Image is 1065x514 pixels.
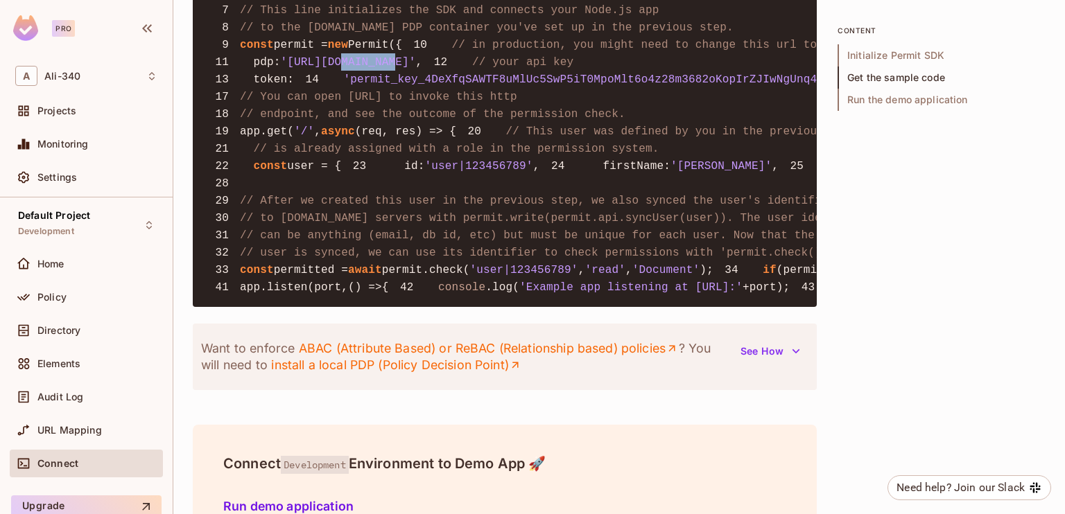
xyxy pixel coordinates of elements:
span: Elements [37,358,80,369]
span: Permit({ [348,39,402,51]
span: Development [281,456,349,474]
span: 'Document' [632,264,700,276]
button: See How [732,340,808,362]
span: : [418,160,425,172]
span: Home [37,258,64,269]
span: 32 [204,245,240,261]
span: 22 [204,158,240,175]
span: // to the [DOMAIN_NAME] PDP container you've set up in the previous step. [240,21,734,34]
span: : [664,160,670,172]
span: 'user|123456789' [425,160,533,172]
span: 20 [456,123,492,140]
span: firstName [603,160,664,172]
span: 21 [204,141,240,157]
span: permit = [274,39,328,51]
span: URL Mapping [37,425,102,436]
span: Settings [37,172,77,183]
span: 8 [204,19,240,36]
span: const [240,264,274,276]
span: Connect [37,458,78,469]
p: Want to enforce ? You will need to [201,340,732,373]
p: content [838,25,1046,36]
span: , [772,160,779,172]
span: 34 [713,262,750,278]
span: Initialize Permit SDK [838,44,1046,67]
a: ABAC (Attribute Based) or ReBAC (Relationship based) policies [298,340,678,357]
h5: Run demo application [223,499,786,513]
span: : [274,56,281,69]
span: 18 [204,106,240,123]
span: 'read' [585,264,625,276]
span: 31 [204,227,240,244]
span: // You can open [URL] to invoke this http [240,91,517,103]
span: const [254,160,288,172]
span: (permitted) { [777,264,865,276]
img: SReyMgAAAABJRU5ErkJggg== [13,15,38,41]
span: 19 [204,123,240,140]
span: id [404,160,418,172]
span: , [578,264,585,276]
span: // to [DOMAIN_NAME] servers with permit.write(permit.api.syncUser(user)). The user identifier [240,212,869,224]
span: Workspace: Ali-340 [44,71,80,82]
span: app.listen(port, [240,281,348,294]
span: { [382,281,389,294]
span: +port); [743,281,790,294]
span: // can be anything (email, db id, etc) but must be unique for each user. Now that the [240,229,815,242]
span: await [348,264,382,276]
span: new [328,39,348,51]
span: 12 [422,54,458,71]
span: 'Example app listening at [URL]:' [519,281,743,294]
span: Run the demo application [838,89,1046,111]
div: Need help? Join our Slack [897,479,1025,496]
span: Directory [37,325,80,336]
span: A [15,66,37,86]
span: '/' [294,125,314,138]
span: '[URL][DOMAIN_NAME]' [281,56,416,69]
span: Development [18,226,74,237]
span: async [321,125,355,138]
span: 'permit_key_4DeXfqSAWTF8uMlUc5SwP5iT0MpoMlt6o4z28m3682oKopIrZJIwNgUnq4vWhadFvap3MKKS5OlyqITC4v7rdp' [344,73,1013,86]
span: app.get( [240,125,294,138]
span: 17 [204,89,240,105]
span: Monitoring [37,139,89,150]
span: .log( [485,281,519,294]
span: 29 [204,193,240,209]
span: 41 [204,279,240,296]
span: token [254,73,288,86]
span: Default Project [18,210,90,221]
span: // This user was defined by you in the previous step and [506,125,885,138]
span: 25 [779,158,815,175]
span: 11 [204,54,240,71]
span: permitted = [274,264,348,276]
span: ); [700,264,713,276]
span: 43 [790,279,826,296]
span: // in production, you might need to change this url to fit your deployment [452,39,953,51]
span: : [287,73,294,86]
span: 23 [341,158,377,175]
span: 10 [402,37,438,53]
span: user = { [287,160,341,172]
span: , [416,56,423,69]
span: pdp [254,56,274,69]
span: 24 [539,158,575,175]
span: Get the sample code [838,67,1046,89]
span: 14 [294,71,330,88]
span: // is already assigned with a role in the permission system. [254,143,659,155]
span: // After we created this user in the previous step, we also synced the user's identifier [240,195,835,207]
span: // This line initializes the SDK and connects your Node.js app [240,4,659,17]
span: Audit Log [37,391,83,402]
span: 42 [389,279,425,296]
span: () => [348,281,382,294]
span: // endpoint, and see the outcome of the permission check. [240,108,625,121]
h4: Connect Environment to Demo App 🚀 [223,455,786,472]
span: permit.check( [382,264,470,276]
span: 30 [204,210,240,227]
span: '[PERSON_NAME]' [670,160,772,172]
span: , [314,125,321,138]
a: install a local PDP (Policy Decision Point) [271,357,521,373]
span: , [625,264,632,276]
span: (req, res) => { [355,125,456,138]
span: if [763,264,777,276]
span: 33 [204,262,240,278]
span: // user is synced, we can use its identifier to check permissions with 'permit.check()'. [240,247,835,259]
